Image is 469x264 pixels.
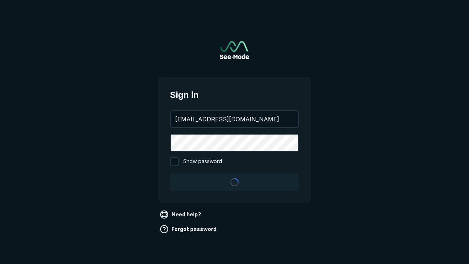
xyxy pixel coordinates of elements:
input: your@email.com [171,111,298,127]
span: Sign in [170,88,299,102]
a: Need help? [158,209,204,220]
img: See-Mode Logo [220,41,249,59]
span: Show password [183,157,222,166]
a: Go to sign in [220,41,249,59]
a: Forgot password [158,223,219,235]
